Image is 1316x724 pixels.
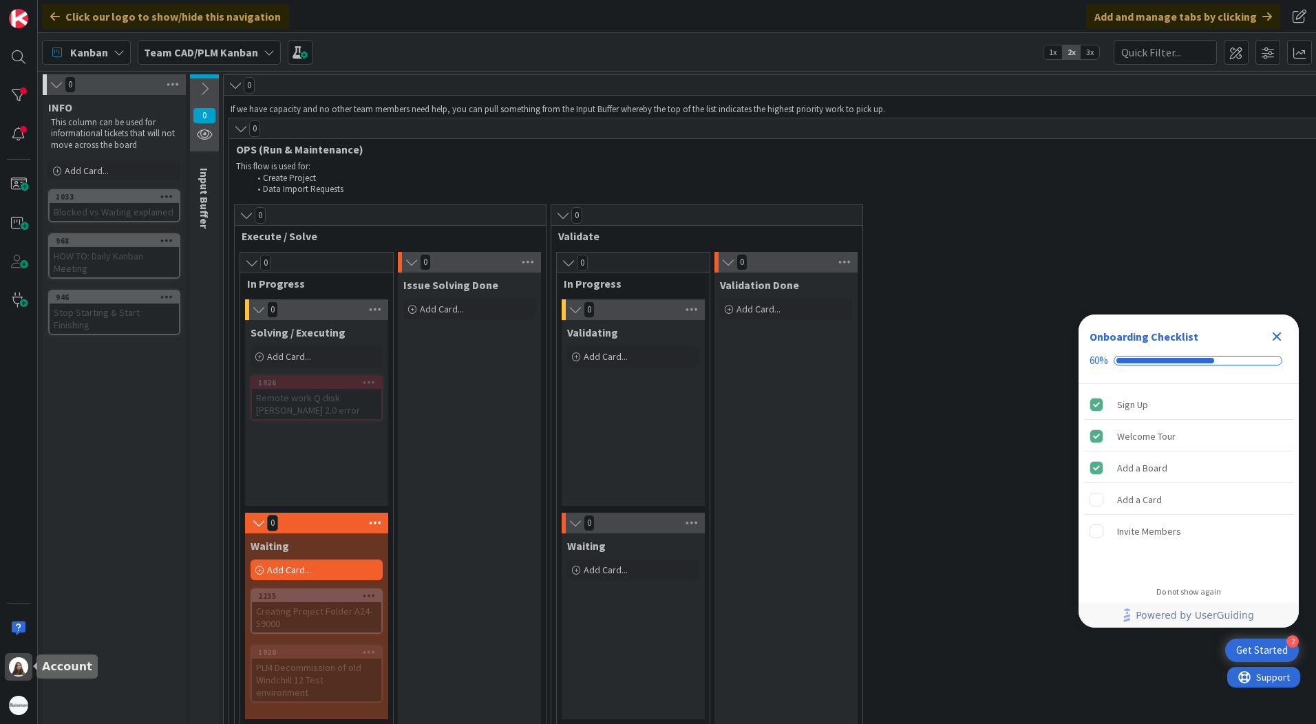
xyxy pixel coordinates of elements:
[1043,45,1062,59] span: 1x
[251,326,346,339] span: Solving / Executing
[258,378,381,387] div: 1926
[1117,523,1181,540] div: Invite Members
[255,207,266,224] span: 0
[42,660,92,673] h5: Account
[9,9,28,28] img: Visit kanbanzone.com
[1084,516,1293,546] div: Invite Members is incomplete.
[48,100,72,114] span: INFO
[247,277,376,290] span: In Progress
[249,120,260,137] span: 0
[252,376,381,389] div: 1926
[403,278,498,292] span: Issue Solving Done
[267,350,311,363] span: Add Card...
[1117,491,1162,508] div: Add a Card
[1266,326,1288,348] div: Close Checklist
[577,255,588,271] span: 0
[1062,45,1081,59] span: 2x
[1086,4,1280,29] div: Add and manage tabs by clicking
[1117,428,1176,445] div: Welcome Tour
[1079,384,1299,577] div: Checklist items
[564,277,692,290] span: In Progress
[584,564,628,576] span: Add Card...
[252,389,381,419] div: Remote work Q disk [PERSON_NAME] 2.0 error
[1090,328,1198,345] div: Onboarding Checklist
[258,648,381,657] div: 1920
[267,564,311,576] span: Add Card...
[252,646,381,701] div: 1920PLM Decommission of old Windchill 12 Test environment
[1114,40,1217,65] input: Quick Filter...
[193,107,216,124] span: 0
[1136,607,1254,624] span: Powered by UserGuiding
[1090,354,1288,367] div: Checklist progress: 60%
[144,45,258,59] b: Team CAD/PLM Kanban
[567,326,618,339] span: Validating
[29,2,63,19] span: Support
[1156,586,1221,597] div: Do not show again
[1085,603,1292,628] a: Powered by UserGuiding
[1079,603,1299,628] div: Footer
[558,229,845,243] span: Validate
[244,77,255,94] span: 0
[736,254,747,270] span: 0
[258,591,381,601] div: 2235
[252,659,381,701] div: PLM Decommission of old Windchill 12 Test environment
[50,235,179,277] div: 968HOW TO: Daily Kanban Meeting
[1117,396,1148,413] div: Sign Up
[251,539,289,553] span: Waiting
[70,44,108,61] span: Kanban
[50,235,179,247] div: 968
[1084,421,1293,451] div: Welcome Tour is complete.
[1117,460,1167,476] div: Add a Board
[252,590,381,602] div: 2235
[584,301,595,318] span: 0
[584,515,595,531] span: 0
[56,236,179,246] div: 968
[1090,354,1108,367] div: 60%
[50,191,179,203] div: 1033
[198,168,211,228] span: Input Buffer
[571,207,582,224] span: 0
[50,291,179,334] div: 946Stop Starting & Start Finishing
[56,292,179,302] div: 946
[50,191,179,221] div: 1033Blocked vs Waiting explained
[50,304,179,334] div: Stop Starting & Start Finishing
[9,696,28,715] img: avatar
[267,515,278,531] span: 0
[65,164,109,177] span: Add Card...
[252,602,381,632] div: Creating Project Folder A24-59000
[567,539,606,553] span: Waiting
[42,4,289,29] div: Click our logo to show/hide this navigation
[51,117,178,151] p: This column can be used for informational tickets that will not move across the board
[252,646,381,659] div: 1920
[1081,45,1099,59] span: 3x
[720,278,799,292] span: Validation Done
[252,376,381,419] div: 1926Remote work Q disk [PERSON_NAME] 2.0 error
[242,229,529,243] span: Execute / Solve
[1079,315,1299,628] div: Checklist Container
[1084,453,1293,483] div: Add a Board is complete.
[736,303,781,315] span: Add Card...
[260,255,271,271] span: 0
[50,203,179,221] div: Blocked vs Waiting explained
[420,254,431,270] span: 0
[9,657,28,677] img: KM
[1084,485,1293,515] div: Add a Card is incomplete.
[1286,635,1299,648] div: 2
[1236,643,1288,657] div: Get Started
[65,76,76,93] span: 0
[267,301,278,318] span: 0
[584,350,628,363] span: Add Card...
[1225,639,1299,662] div: Open Get Started checklist, remaining modules: 2
[1084,390,1293,420] div: Sign Up is complete.
[50,291,179,304] div: 946
[50,247,179,277] div: HOW TO: Daily Kanban Meeting
[420,303,464,315] span: Add Card...
[56,192,179,202] div: 1033
[252,590,381,632] div: 2235Creating Project Folder A24-59000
